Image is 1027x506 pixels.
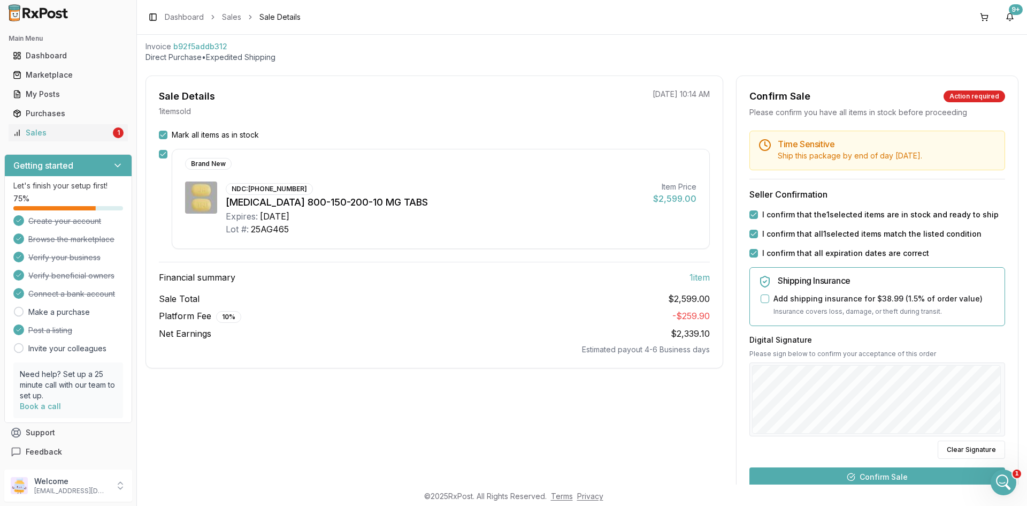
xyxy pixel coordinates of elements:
div: [MEDICAL_DATA] 800-150-200-10 MG TABS [226,195,645,210]
span: Browse the marketplace [28,234,114,245]
span: Post a listing [28,325,72,336]
a: Book a call [20,402,61,411]
a: Invite your colleagues [28,343,106,354]
span: b92f5addb312 [173,41,227,52]
button: Support [4,423,132,442]
h3: Digital Signature [749,335,1005,345]
span: 75 % [13,193,29,204]
button: My Posts [4,86,132,103]
span: Verify beneficial owners [28,270,114,281]
a: Dashboard [165,12,204,22]
span: $2,339.10 [671,328,710,339]
button: Sales1 [4,124,132,141]
button: Send a message… [183,346,201,364]
div: Aslan says… [9,62,205,96]
span: 1 item [689,271,710,284]
p: Insurance covers loss, damage, or theft during transit. [773,306,996,317]
a: Marketplace [9,65,128,85]
p: Direct Purchase • Expedited Shipping [145,52,1018,63]
span: Sale Total [159,292,200,305]
div: Brand New [185,158,232,170]
button: Upload attachment [51,351,59,359]
div: b92f5addb312 ORDER NEED TO CHANGE LOT AND EXP [47,68,197,89]
h2: Main Menu [9,34,128,43]
p: [EMAIL_ADDRESS][DOMAIN_NAME] [34,487,109,495]
a: Sales [222,12,241,22]
a: Privacy [577,492,603,501]
div: Please confirm you have all items in stock before proceeding [749,107,1005,118]
div: Marketplace [13,70,124,80]
img: RxPost Logo [4,4,73,21]
div: Sales [13,127,111,138]
button: 9+ [1001,9,1018,26]
button: Clear Signature [938,441,1005,459]
img: Symtuza 800-150-200-10 MG TABS [185,182,217,214]
h3: Seller Confirmation [749,188,1005,201]
span: Ship this package by end of day [DATE] . [778,151,922,160]
div: NDC: [PHONE_NUMBER] [226,183,313,195]
h5: Time Sensitive [778,140,996,148]
div: Its all ready![PERSON_NAME] • 26m ago [9,188,73,212]
textarea: Message… [9,328,205,346]
div: b92f5addb312 ORDER NEED TO CHANGE LOT AND EXP [39,62,205,95]
a: Sales1 [9,123,128,142]
div: Aslan says… [9,96,205,139]
span: - $259.90 [672,311,710,321]
div: [DATE] [260,210,289,223]
div: Action required [944,90,1005,102]
span: Platform Fee [159,309,241,323]
div: Close [188,4,207,24]
div: Im so sorry on it right now [17,170,116,180]
div: Manuel says… [9,163,205,188]
div: [PERSON_NAME] joined the conversation [48,141,180,150]
span: Financial summary [159,271,235,284]
p: Let's finish your setup first! [13,180,123,191]
button: Gif picker [34,351,42,359]
div: Estimated payout 4-6 Business days [159,344,710,355]
div: Item Price [653,182,696,192]
h3: Getting started [13,159,73,172]
button: Feedback [4,442,132,462]
p: Please sign below to confirm your acceptance of this order [749,350,1005,358]
span: $2,599.00 [668,292,710,305]
span: Verify your business [28,252,101,263]
div: Manuel says… [9,188,205,235]
a: My Posts [9,85,128,104]
img: Profile image for Manuel [34,140,45,151]
h5: Shipping Insurance [778,276,996,285]
span: Connect a bank account [28,289,115,299]
span: Create your account [28,216,101,226]
button: Confirm Sale [749,467,1005,487]
div: LOT: 23GG149 EXP: [DATE] [87,96,205,130]
div: Purchases [13,108,124,119]
a: Make a purchase [28,307,90,318]
div: Lot #: [226,223,249,236]
a: Terms [551,492,573,501]
a: Dashboard [9,46,128,65]
button: Marketplace [4,66,132,84]
button: go back [7,4,27,25]
img: User avatar [11,477,28,494]
span: 1 [1013,470,1021,478]
div: Im so sorry on it right now [9,163,124,187]
div: LOT: 23GG149 EXP: [DATE] [96,103,197,124]
span: Net Earnings [159,327,211,340]
p: Active [52,13,73,24]
p: [DATE] 10:14 AM [653,89,710,100]
div: Invoice [145,41,171,52]
img: Profile image for Manuel [30,6,48,23]
span: Feedback [26,447,62,457]
label: I confirm that all 1 selected items match the listed condition [762,229,982,239]
div: Confirm Sale [749,89,810,104]
div: 1 [113,127,124,138]
span: Sale Details [259,12,301,22]
button: Emoji picker [17,351,25,359]
div: Dashboard [13,50,124,61]
div: Sale Details [159,89,215,104]
div: 9+ [1009,4,1023,15]
div: Expires: [226,210,258,223]
div: $2,599.00 [653,192,696,205]
iframe: Intercom live chat [991,470,1016,495]
p: 1 item sold [159,106,191,117]
div: Manuel says… [9,139,205,163]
